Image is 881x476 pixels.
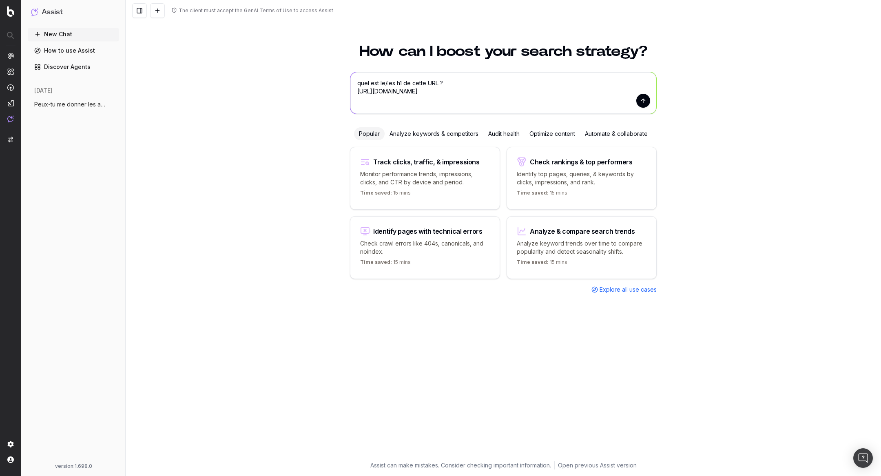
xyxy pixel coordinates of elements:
[580,127,653,140] div: Automate & collaborate
[385,127,483,140] div: Analyze keywords & competitors
[360,190,392,196] span: Time saved:
[28,44,119,57] a: How to use Assist
[7,84,14,91] img: Activation
[31,463,116,469] div: version: 1.698.0
[28,98,119,111] button: Peux-tu me donner les ancres de textes d
[7,68,14,75] img: Intelligence
[517,259,567,269] p: 15 mins
[7,6,14,17] img: Botify logo
[517,190,567,199] p: 15 mins
[360,239,490,256] p: Check crawl errors like 404s, canonicals, and noindex.
[517,170,646,186] p: Identify top pages, queries, & keywords by clicks, impressions, and rank.
[373,159,480,165] div: Track clicks, traffic, & impressions
[360,259,411,269] p: 15 mins
[7,115,14,122] img: Assist
[483,127,525,140] div: Audit health
[517,190,549,196] span: Time saved:
[591,286,657,294] a: Explore all use cases
[525,127,580,140] div: Optimize content
[34,86,53,95] span: [DATE]
[354,127,385,140] div: Popular
[42,7,63,18] h1: Assist
[373,228,483,235] div: Identify pages with technical errors
[360,170,490,186] p: Monitor performance trends, impressions, clicks, and CTR by device and period.
[517,239,646,256] p: Analyze keyword trends over time to compare popularity and detect seasonality shifts.
[853,448,873,468] div: Open Intercom Messenger
[558,461,637,469] a: Open previous Assist version
[7,456,14,463] img: My account
[600,286,657,294] span: Explore all use cases
[7,100,14,106] img: Studio
[31,7,116,18] button: Assist
[530,228,635,235] div: Analyze & compare search trends
[7,441,14,447] img: Setting
[360,190,411,199] p: 15 mins
[350,72,656,114] textarea: quel est le/les h1 de cette URL ? [URL][DOMAIN_NAME]
[179,7,333,14] div: The client must accept the GenAI Terms of Use to access Assist
[370,461,551,469] p: Assist can make mistakes. Consider checking important information.
[350,44,657,59] h1: How can I boost your search strategy?
[28,60,119,73] a: Discover Agents
[517,259,549,265] span: Time saved:
[8,137,13,142] img: Switch project
[360,259,392,265] span: Time saved:
[530,159,633,165] div: Check rankings & top performers
[34,100,106,108] span: Peux-tu me donner les ancres de textes d
[7,53,14,59] img: Analytics
[31,8,38,16] img: Assist
[28,28,119,41] button: New Chat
